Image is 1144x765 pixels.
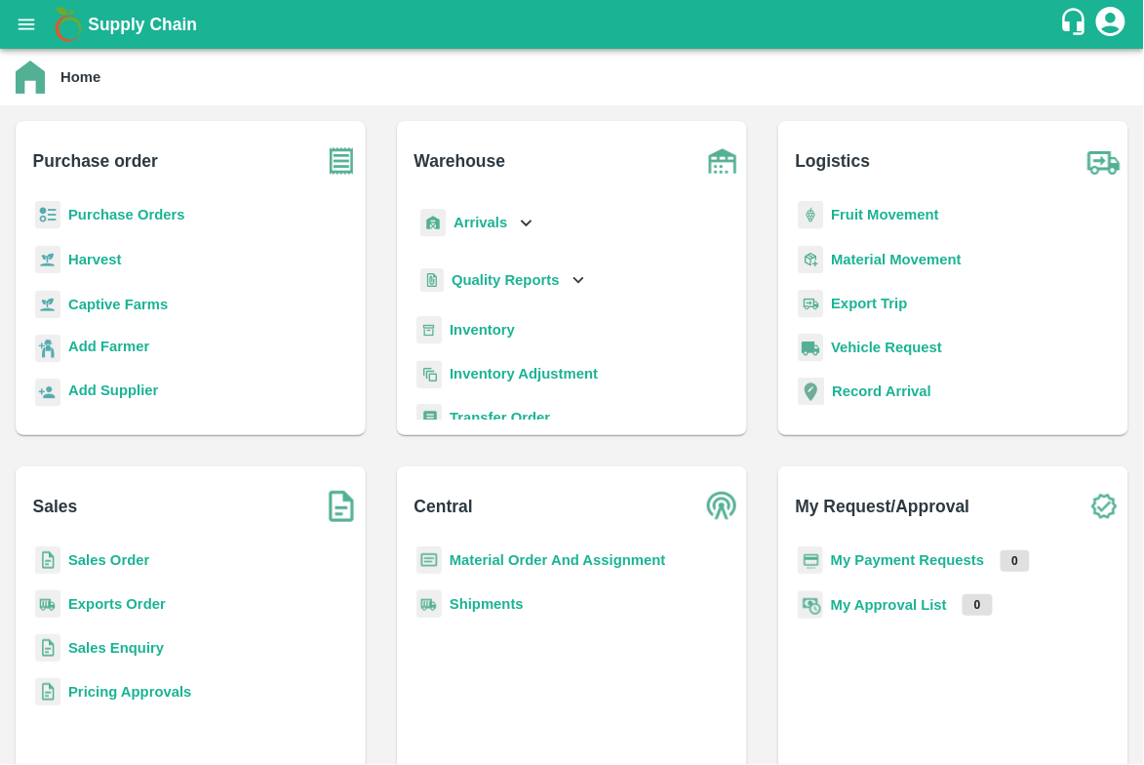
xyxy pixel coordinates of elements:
a: Material Movement [831,252,962,267]
a: Vehicle Request [831,340,942,355]
a: Material Order And Assignment [450,552,666,568]
a: Add Supplier [68,380,158,406]
img: warehouse [698,137,747,185]
a: Shipments [450,596,524,612]
img: material [798,245,823,274]
img: whArrival [420,209,446,237]
a: Pricing Approvals [68,684,191,700]
b: Add Farmer [68,339,149,354]
img: shipments [416,590,442,619]
b: Sales [33,493,78,520]
img: approval [798,590,823,620]
b: Logistics [796,147,871,175]
b: Add Supplier [68,382,158,398]
img: sales [35,678,60,706]
b: Home [60,69,100,85]
img: sales [35,546,60,575]
div: Arrivals [416,201,537,245]
a: Supply Chain [88,11,1059,38]
a: My Approval List [831,597,947,613]
img: centralMaterial [416,546,442,575]
div: customer-support [1059,7,1093,42]
img: delivery [798,290,823,318]
img: reciept [35,201,60,229]
a: Captive Farms [68,297,168,312]
img: supplier [35,379,60,407]
b: Warehouse [414,147,506,175]
div: Quality Reports [416,261,589,301]
a: Sales Enquiry [68,640,164,656]
b: Purchase order [33,147,158,175]
img: purchase [317,137,366,185]
b: Supply Chain [88,15,197,34]
img: sales [35,634,60,663]
div: account of current user [1093,4,1128,45]
b: Central [414,493,473,520]
img: central [698,482,747,531]
a: Export Trip [831,296,907,311]
a: My Payment Requests [831,552,985,568]
img: whTransfer [416,404,442,432]
img: home [16,60,45,94]
img: fruit [798,201,823,229]
img: harvest [35,245,60,274]
img: recordArrival [798,378,824,405]
img: qualityReport [420,268,444,293]
p: 0 [1001,550,1031,572]
a: Inventory Adjustment [450,366,598,382]
img: payment [798,546,823,575]
a: Exports Order [68,596,166,612]
img: farmer [35,335,60,363]
img: logo [49,5,88,44]
img: soSales [317,482,366,531]
a: Harvest [68,252,121,267]
p: 0 [963,594,993,616]
b: Arrivals [454,215,507,230]
a: Record Arrival [832,383,931,399]
img: harvest [35,290,60,319]
img: check [1080,482,1128,531]
img: inventory [416,360,442,388]
img: shipments [35,590,60,619]
a: Fruit Movement [831,207,939,222]
button: open drawer [4,2,49,47]
a: Sales Order [68,552,149,568]
a: Transfer Order [450,410,550,425]
b: My Request/Approval [796,493,970,520]
img: vehicle [798,334,823,362]
b: Quality Reports [452,272,560,288]
a: Inventory [450,322,515,338]
a: Add Farmer [68,336,149,362]
img: truck [1080,137,1128,185]
img: whInventory [416,316,442,344]
a: Purchase Orders [68,207,185,222]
